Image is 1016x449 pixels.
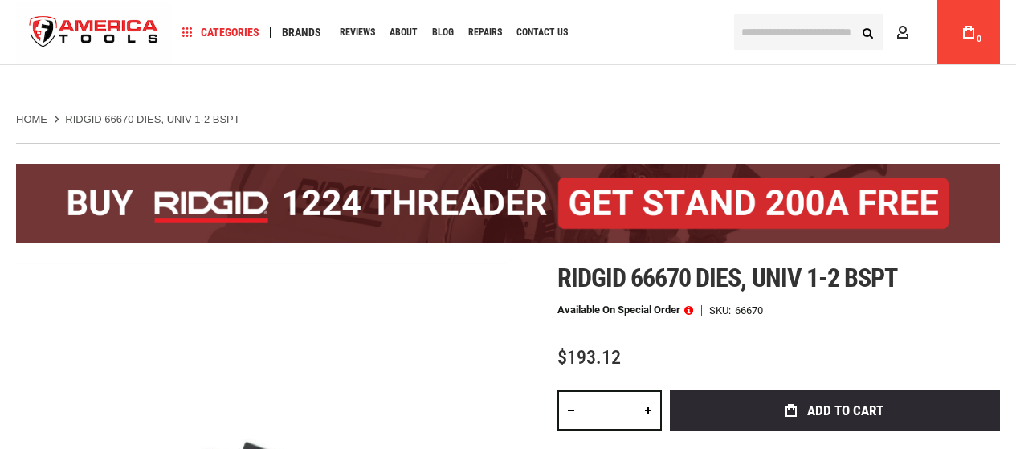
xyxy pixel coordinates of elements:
strong: RIDGID 66670 DIES, UNIV 1-2 BSPT [65,113,239,125]
a: store logo [16,2,172,63]
span: Repairs [468,27,502,37]
a: Home [16,112,47,127]
img: America Tools [16,2,172,63]
a: Brands [275,22,328,43]
span: Ridgid 66670 dies, univ 1-2 bspt [557,263,897,293]
a: About [382,22,425,43]
div: 66670 [735,305,763,316]
span: Brands [282,27,321,38]
span: 0 [977,35,981,43]
button: Search [852,17,883,47]
a: Reviews [333,22,382,43]
span: Categories [182,27,259,38]
strong: SKU [709,305,735,316]
span: Add to Cart [807,404,883,418]
button: Add to Cart [670,390,1000,431]
span: $193.12 [557,346,621,369]
p: Available on Special Order [557,304,693,316]
a: Contact Us [509,22,575,43]
span: About [390,27,418,37]
span: Reviews [340,27,375,37]
a: Blog [425,22,461,43]
span: Blog [432,27,454,37]
img: BOGO: Buy the RIDGID® 1224 Threader (26092), get the 92467 200A Stand FREE! [16,164,1000,243]
a: Categories [175,22,267,43]
span: Contact Us [516,27,568,37]
a: Repairs [461,22,509,43]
